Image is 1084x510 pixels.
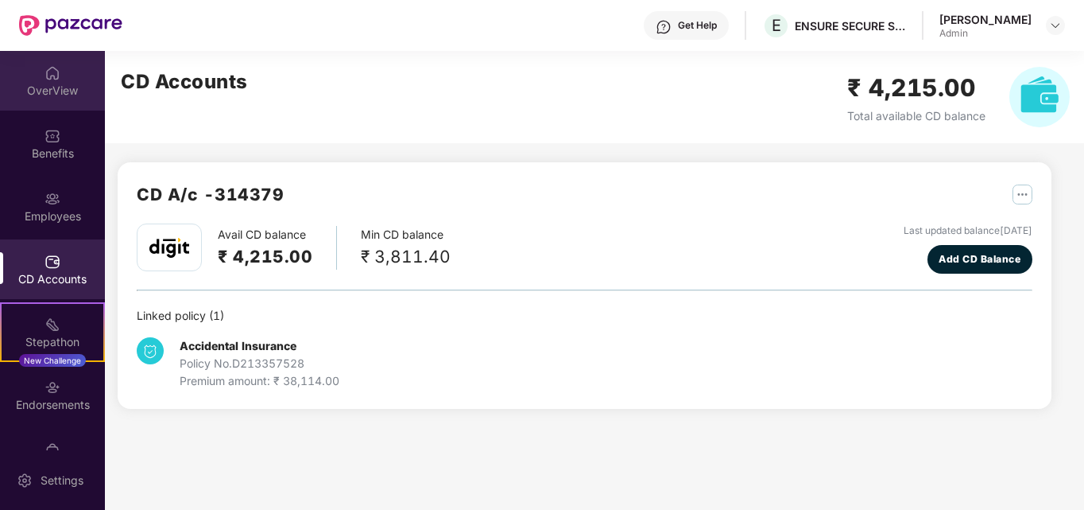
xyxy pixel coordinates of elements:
div: Last updated balance [DATE] [904,224,1032,239]
img: svg+xml;base64,PHN2ZyBpZD0iRHJvcGRvd24tMzJ4MzIiIHhtbG5zPSJodHRwOi8vd3d3LnczLm9yZy8yMDAwL3N2ZyIgd2... [1049,19,1062,32]
div: Stepathon [2,334,103,350]
img: svg+xml;base64,PHN2ZyBpZD0iQ0RfQWNjb3VudHMiIGRhdGEtbmFtZT0iQ0QgQWNjb3VudHMiIHhtbG5zPSJodHRwOi8vd3... [45,254,60,270]
img: svg+xml;base64,PHN2ZyBpZD0iQmVuZWZpdHMiIHhtbG5zPSJodHRwOi8vd3d3LnczLm9yZy8yMDAwL3N2ZyIgd2lkdGg9Ij... [45,128,60,144]
img: svg+xml;base64,PHN2ZyB4bWxucz0iaHR0cDovL3d3dy53My5vcmcvMjAwMC9zdmciIHdpZHRoPSIyMSIgaGVpZ2h0PSIyMC... [45,317,60,333]
div: Get Help [678,19,717,32]
h2: CD Accounts [121,67,248,97]
div: ₹ 3,811.40 [361,243,451,270]
div: Premium amount: ₹ 38,114.00 [180,372,339,390]
img: svg+xml;base64,PHN2ZyBpZD0iRW5kb3JzZW1lbnRzIiB4bWxucz0iaHR0cDovL3d3dy53My5vcmcvMjAwMC9zdmciIHdpZH... [45,380,60,395]
b: Accidental Insurance [180,339,296,352]
h2: CD A/c - 314379 [137,181,284,208]
img: svg+xml;base64,PHN2ZyBpZD0iU2V0dGluZy0yMHgyMCIgeG1sbnM9Imh0dHA6Ly93d3cudzMub3JnLzIwMDAvc3ZnIiB3aW... [17,473,33,489]
img: svg+xml;base64,PHN2ZyB4bWxucz0iaHR0cDovL3d3dy53My5vcmcvMjAwMC9zdmciIHhtbG5zOnhsaW5rPSJodHRwOi8vd3... [1009,67,1070,127]
img: svg+xml;base64,PHN2ZyB4bWxucz0iaHR0cDovL3d3dy53My5vcmcvMjAwMC9zdmciIHdpZHRoPSIzNCIgaGVpZ2h0PSIzNC... [137,337,164,364]
img: New Pazcare Logo [19,15,122,36]
div: ENSURE SECURE SERVICES PRIVATE LIMITED [795,18,906,33]
img: svg+xml;base64,PHN2ZyB4bWxucz0iaHR0cDovL3d3dy53My5vcmcvMjAwMC9zdmciIHdpZHRoPSIyNSIgaGVpZ2h0PSIyNS... [1012,185,1032,204]
h2: ₹ 4,215.00 [218,243,312,270]
div: Admin [939,27,1032,40]
div: Linked policy ( 1 ) [137,307,1032,325]
span: E [772,16,781,35]
img: svg+xml;base64,PHN2ZyBpZD0iSG9tZSIgeG1sbnM9Imh0dHA6Ly93d3cudzMub3JnLzIwMDAvc3ZnIiB3aWR0aD0iMjAiIG... [45,65,60,81]
div: Min CD balance [361,226,451,270]
div: New Challenge [19,354,86,367]
div: Avail CD balance [218,226,337,270]
img: svg+xml;base64,PHN2ZyBpZD0iTXlfT3JkZXJzIiBkYXRhLW5hbWU9Ik15IE9yZGVycyIgeG1sbnM9Imh0dHA6Ly93d3cudz... [45,442,60,458]
img: svg+xml;base64,PHN2ZyBpZD0iRW1wbG95ZWVzIiB4bWxucz0iaHR0cDovL3d3dy53My5vcmcvMjAwMC9zdmciIHdpZHRoPS... [45,191,60,207]
span: Total available CD balance [847,109,985,123]
div: Policy No. D213357528 [180,355,339,372]
div: [PERSON_NAME] [939,12,1032,27]
button: Add CD Balance [927,245,1033,274]
span: Add CD Balance [939,251,1020,267]
div: Settings [36,473,88,489]
img: godigit.png [149,238,189,258]
img: svg+xml;base64,PHN2ZyBpZD0iSGVscC0zMngzMiIgeG1sbnM9Imh0dHA6Ly93d3cudzMub3JnLzIwMDAvc3ZnIiB3aWR0aD... [656,19,672,35]
h2: ₹ 4,215.00 [847,69,985,107]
